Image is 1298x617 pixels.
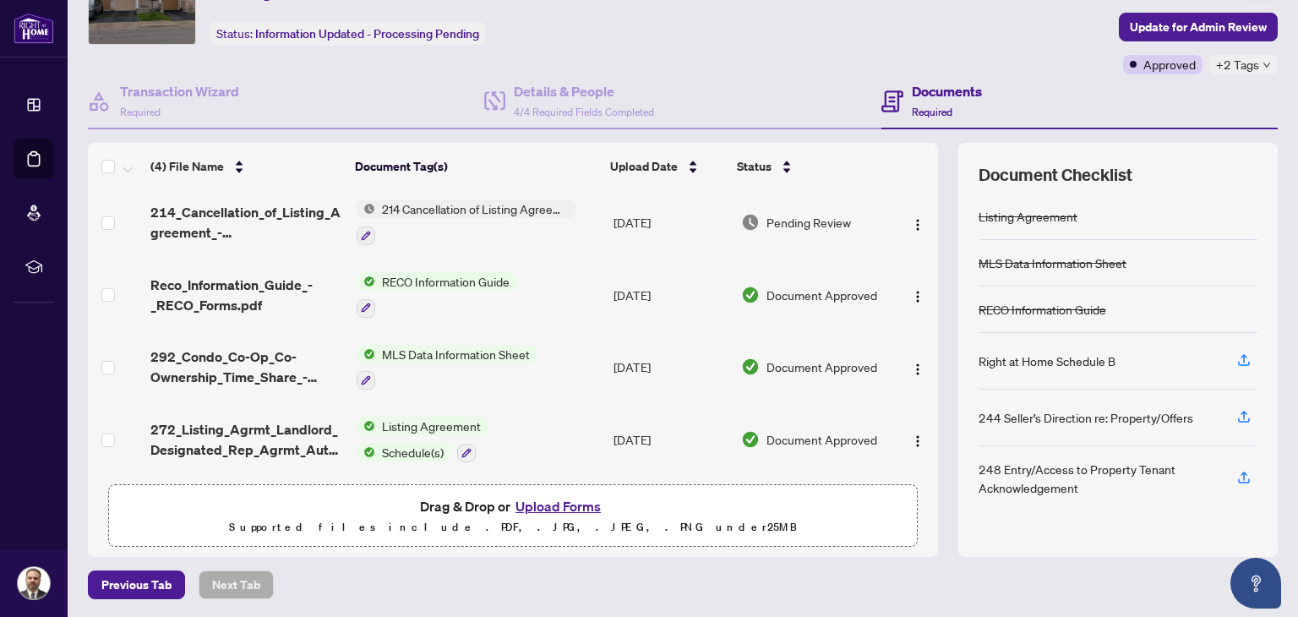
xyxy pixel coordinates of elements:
[766,213,851,232] span: Pending Review
[255,26,479,41] span: Information Updated - Processing Pending
[109,485,917,548] span: Drag & Drop orUpload FormsSupported files include .PDF, .JPG, .JPEG, .PNG under25MB
[357,199,375,218] img: Status Icon
[911,363,924,376] img: Logo
[1216,55,1259,74] span: +2 Tags
[375,443,450,461] span: Schedule(s)
[607,186,734,259] td: [DATE]
[741,286,760,304] img: Document Status
[766,286,877,304] span: Document Approved
[144,143,348,190] th: (4) File Name
[1130,14,1267,41] span: Update for Admin Review
[1143,55,1196,74] span: Approved
[979,254,1126,272] div: MLS Data Information Sheet
[1263,61,1271,69] span: down
[610,157,678,176] span: Upload Date
[979,460,1217,497] div: 248 Entry/Access to Property Tenant Acknowledgement
[607,259,734,331] td: [DATE]
[150,157,224,176] span: (4) File Name
[357,272,516,318] button: Status IconRECO Information Guide
[979,163,1132,187] span: Document Checklist
[150,419,342,460] span: 272_Listing_Agrmt_Landlord_Designated_Rep_Agrmt_Auth_to_Offer_for_Lease_- 770 Othello Crt - 24.pdf
[741,358,760,376] img: Document Status
[514,106,654,118] span: 4/4 Required Fields Completed
[1230,558,1281,609] button: Open asap
[766,358,877,376] span: Document Approved
[510,495,606,517] button: Upload Forms
[741,430,760,449] img: Document Status
[357,417,488,462] button: Status IconListing AgreementStatus IconSchedule(s)
[357,345,537,390] button: Status IconMLS Data Information Sheet
[357,417,375,435] img: Status Icon
[912,81,982,101] h4: Documents
[210,22,486,45] div: Status:
[979,207,1077,226] div: Listing Agreement
[730,143,888,190] th: Status
[514,81,654,101] h4: Details & People
[357,345,375,363] img: Status Icon
[911,290,924,303] img: Logo
[357,272,375,291] img: Status Icon
[607,403,734,476] td: [DATE]
[911,218,924,232] img: Logo
[120,81,239,101] h4: Transaction Wizard
[375,345,537,363] span: MLS Data Information Sheet
[375,272,516,291] span: RECO Information Guide
[150,202,342,243] span: 214_Cancellation_of_Listing_Agreement_-_Authority_to_Offer_for_Lease - 24-770 Othello Crt.pdf
[904,353,931,380] button: Logo
[904,209,931,236] button: Logo
[741,213,760,232] img: Document Status
[357,443,375,461] img: Status Icon
[101,571,172,598] span: Previous Tab
[375,199,575,218] span: 214 Cancellation of Listing Agreement - Authority to Offer for Lease
[357,199,575,245] button: Status Icon214 Cancellation of Listing Agreement - Authority to Offer for Lease
[904,281,931,308] button: Logo
[912,106,952,118] span: Required
[18,567,50,599] img: Profile Icon
[150,347,342,387] span: 292_Condo_Co-Op_Co-Ownership_Time_Share_-_Lease_Sub-Lease_MLS_Data_Information_Form_-770 Othello ...
[737,157,772,176] span: Status
[979,408,1193,427] div: 244 Seller’s Direction re: Property/Offers
[199,571,274,599] button: Next Tab
[14,13,54,44] img: logo
[150,275,342,315] span: Reco_Information_Guide_-_RECO_Forms.pdf
[766,430,877,449] span: Document Approved
[979,352,1115,370] div: Right at Home Schedule B
[375,417,488,435] span: Listing Agreement
[420,495,606,517] span: Drag & Drop or
[88,571,185,599] button: Previous Tab
[979,300,1106,319] div: RECO Information Guide
[911,434,924,448] img: Logo
[1119,13,1278,41] button: Update for Admin Review
[904,426,931,453] button: Logo
[607,331,734,404] td: [DATE]
[348,143,604,190] th: Document Tag(s)
[120,106,161,118] span: Required
[119,517,907,538] p: Supported files include .PDF, .JPG, .JPEG, .PNG under 25 MB
[603,143,729,190] th: Upload Date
